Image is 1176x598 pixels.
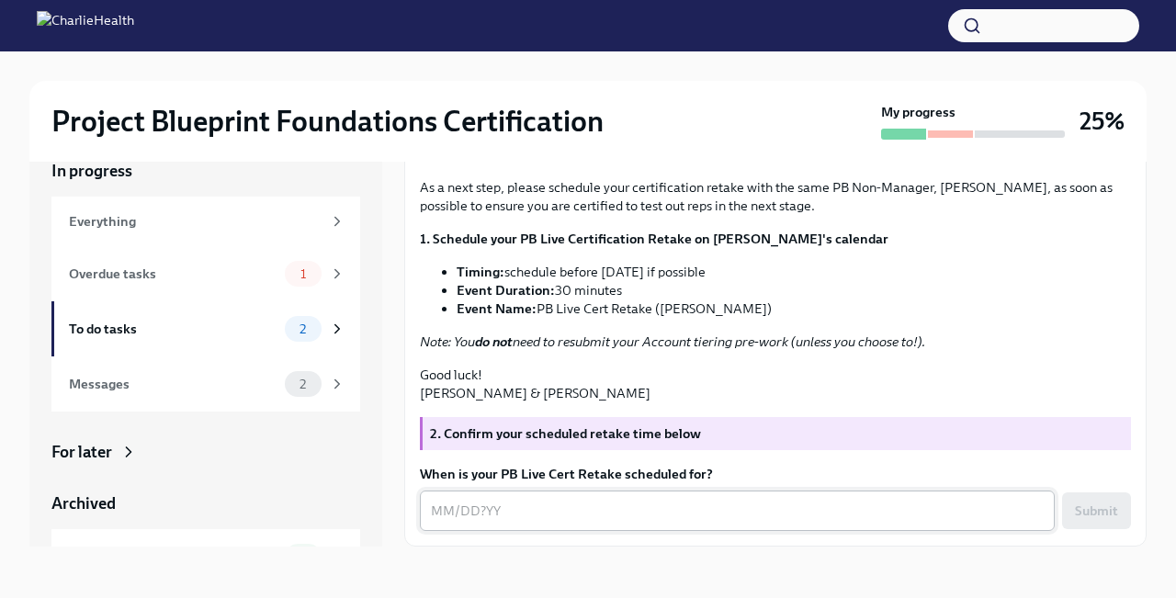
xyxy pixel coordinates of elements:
[51,160,360,182] a: In progress
[51,246,360,301] a: Overdue tasks1
[289,267,317,281] span: 1
[457,281,1131,299] li: 30 minutes
[51,103,604,140] h2: Project Blueprint Foundations Certification
[475,333,513,350] strong: do not
[457,264,504,280] strong: Timing:
[420,333,925,350] em: Note: You need to resubmit your Account tiering pre-work (unless you choose to!).
[420,178,1131,215] p: As a next step, please schedule your certification retake with the same PB Non-Manager, [PERSON_N...
[420,231,888,247] strong: 1. Schedule your PB Live Certification Retake on [PERSON_NAME]'s calendar
[881,103,955,121] strong: My progress
[288,322,317,336] span: 2
[420,366,1131,402] p: Good luck! [PERSON_NAME] & [PERSON_NAME]
[51,197,360,246] a: Everything
[51,356,360,412] a: Messages2
[457,282,555,299] strong: Event Duration:
[430,425,701,442] strong: 2. Confirm your scheduled retake time below
[51,301,360,356] a: To do tasks2
[457,300,537,317] strong: Event Name:
[51,441,360,463] a: For later
[457,263,1131,281] li: schedule before [DATE] if possible
[1080,105,1125,138] h3: 25%
[457,299,1131,318] li: PB Live Cert Retake ([PERSON_NAME])
[69,264,277,284] div: Overdue tasks
[69,374,277,394] div: Messages
[51,441,112,463] div: For later
[37,11,134,40] img: CharlieHealth
[69,211,322,231] div: Everything
[69,319,277,339] div: To do tasks
[288,378,317,391] span: 2
[51,492,360,514] a: Archived
[420,465,1131,483] label: When is your PB Live Cert Retake scheduled for?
